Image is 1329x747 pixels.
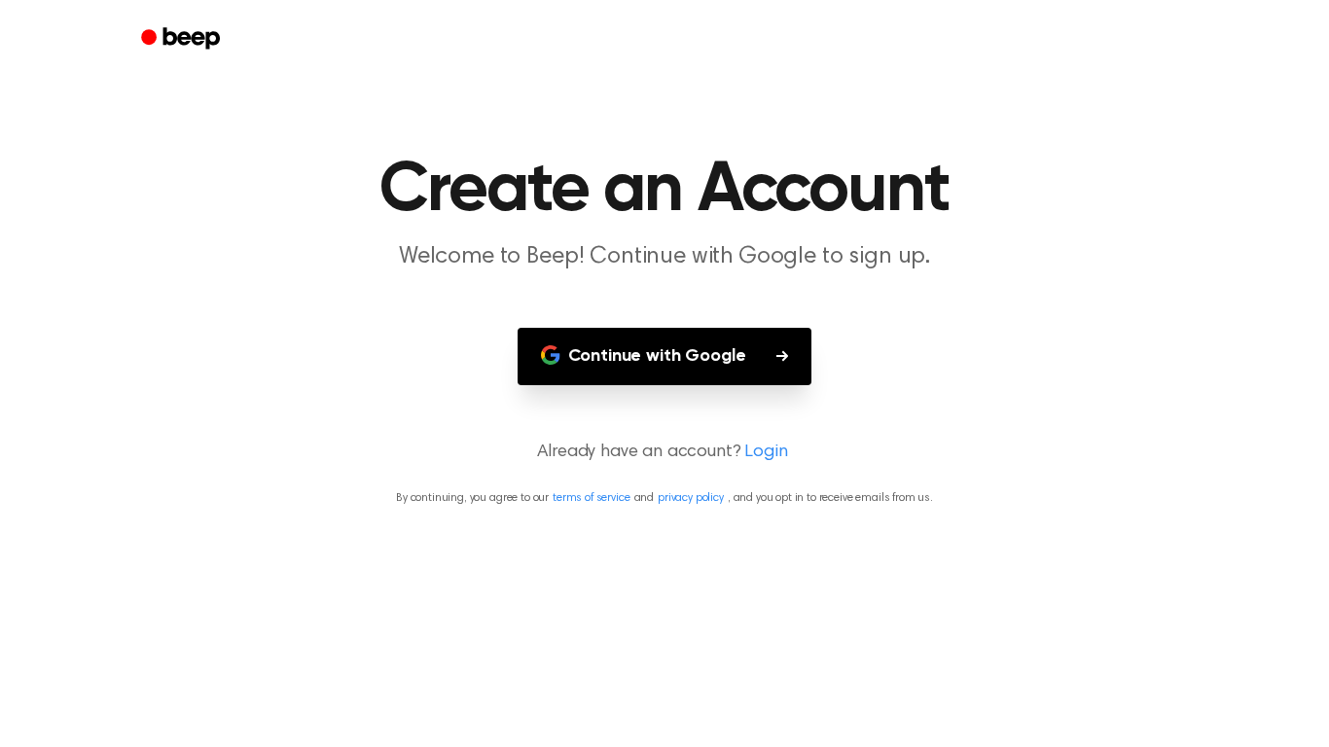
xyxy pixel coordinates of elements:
[127,20,237,58] a: Beep
[291,241,1038,273] p: Welcome to Beep! Continue with Google to sign up.
[23,440,1306,466] p: Already have an account?
[518,328,812,385] button: Continue with Google
[658,492,724,504] a: privacy policy
[23,489,1306,507] p: By continuing, you agree to our and , and you opt in to receive emails from us.
[553,492,629,504] a: terms of service
[166,156,1163,226] h1: Create an Account
[744,440,787,466] a: Login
